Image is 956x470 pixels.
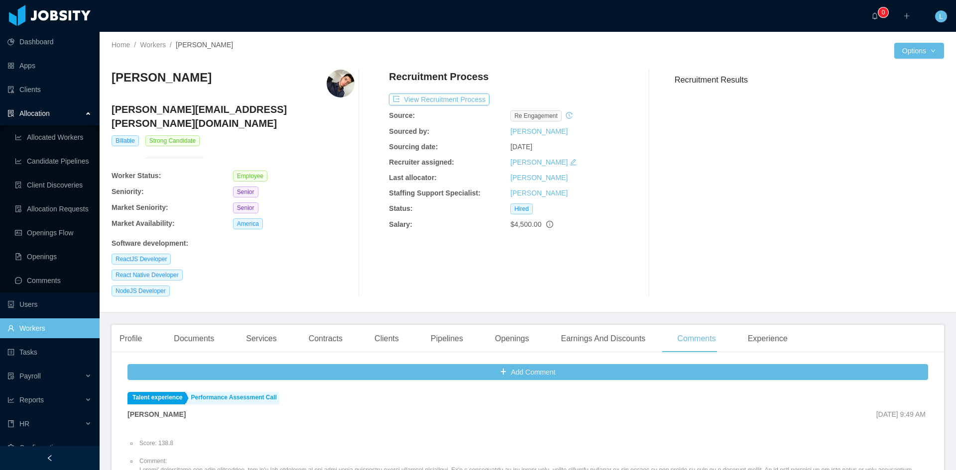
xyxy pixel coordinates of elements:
a: Workers [140,41,166,49]
i: icon: setting [7,444,14,451]
b: Sourcing date: [389,143,438,151]
span: info-circle [546,221,553,228]
span: Reports [19,396,44,404]
i: icon: history [566,112,573,119]
span: Configuration [19,444,61,452]
b: Status: [389,204,412,212]
span: Payroll [19,372,41,380]
a: icon: idcardOpenings Flow [15,223,92,243]
div: Profile [112,325,150,353]
span: Senior [233,202,258,213]
a: icon: userWorkers [7,318,92,338]
span: / [134,41,136,49]
span: Hired [510,203,533,214]
a: [PERSON_NAME] [510,127,568,135]
i: icon: file-protect [7,373,14,379]
a: [PERSON_NAME] [510,189,568,197]
div: Clients [366,325,407,353]
b: Software development : [112,239,188,247]
strong: [PERSON_NAME] [127,410,186,418]
a: icon: auditClients [7,80,92,99]
h4: [PERSON_NAME][EMAIL_ADDRESS][PERSON_NAME][DOMAIN_NAME] [112,102,355,130]
sup: 0 [878,7,888,17]
a: icon: robotUsers [7,294,92,314]
i: icon: plus [903,12,910,19]
span: Billable [112,135,139,146]
li: Score: 138.8 [137,439,928,448]
span: NodeJS Developer [112,285,170,296]
a: icon: appstoreApps [7,56,92,76]
a: [PERSON_NAME] [510,158,568,166]
div: Openings [487,325,537,353]
div: Services [238,325,284,353]
a: [PERSON_NAME] [510,174,568,182]
button: icon: exportView Recruitment Process [389,94,489,105]
a: Home [112,41,130,49]
b: Market Availability: [112,219,175,227]
i: icon: book [7,420,14,427]
span: HR [19,420,29,428]
a: icon: messageComments [15,271,92,290]
a: icon: file-textOpenings [15,247,92,267]
span: L [939,10,943,22]
button: icon: plusAdd Comment [127,364,928,380]
a: icon: exportView Recruitment Process [389,95,489,103]
span: Employee [233,171,267,182]
i: icon: solution [7,110,14,117]
h3: [PERSON_NAME] [112,70,212,86]
span: Allocation [19,109,50,117]
div: Experience [740,325,796,353]
a: icon: file-searchClient Discoveries [15,175,92,195]
span: ReactJS Developer [112,254,171,265]
span: re engagement [510,110,562,121]
b: Recruiter assigned: [389,158,454,166]
b: Salary: [389,220,412,228]
span: Strong Candidate [145,135,200,146]
span: [PERSON_NAME] [176,41,233,49]
span: [DATE] 9:49 AM [876,410,926,418]
span: $4,500.00 [510,220,541,228]
span: / [170,41,172,49]
b: Seniority: [112,188,144,195]
a: Talent experience [127,392,185,404]
i: icon: edit [570,159,577,166]
div: Earnings And Discounts [553,325,653,353]
h4: Recruitment Process [389,70,488,84]
div: Pipelines [423,325,471,353]
a: icon: pie-chartDashboard [7,32,92,52]
i: icon: line-chart [7,396,14,403]
div: Contracts [301,325,351,353]
span: America [233,218,263,229]
a: icon: file-doneAllocation Requests [15,199,92,219]
b: Staffing Support Specialist: [389,189,480,197]
div: Comments [669,325,723,353]
span: Senior [233,187,258,197]
b: Last allocator: [389,174,437,182]
a: Performance Assessment Call [186,392,279,404]
b: Sourced by: [389,127,429,135]
button: Optionsicon: down [894,43,944,59]
a: icon: profileTasks [7,342,92,362]
span: [DATE] [510,143,532,151]
div: Documents [166,325,222,353]
b: Market Seniority: [112,203,168,211]
a: icon: line-chartCandidate Pipelines [15,151,92,171]
span: React Native Developer [112,270,183,281]
h3: Recruitment Results [675,74,944,86]
a: icon: line-chartAllocated Workers [15,127,92,147]
b: Worker Status: [112,172,161,180]
i: icon: bell [871,12,878,19]
img: f40118e0-2da7-11ea-96fa-198be2df7cea_6666f5832c5c6-400w.png [327,70,355,97]
b: Source: [389,111,415,119]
